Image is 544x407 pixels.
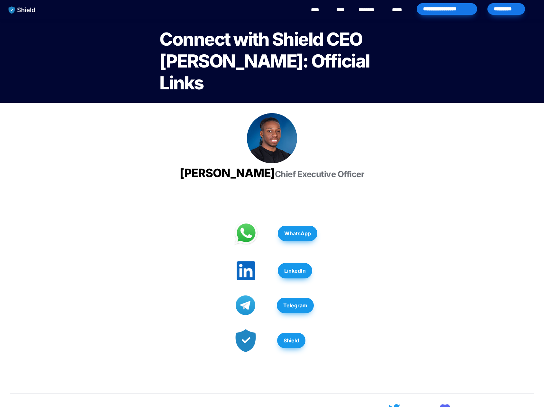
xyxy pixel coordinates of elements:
button: WhatsApp [278,226,317,241]
strong: LinkedIn [284,267,306,274]
button: Telegram [277,298,314,313]
strong: Telegram [283,302,307,309]
strong: Shield [284,337,299,344]
img: website logo [5,3,39,17]
a: WhatsApp [278,222,317,244]
span: Connect with Shield CEO [PERSON_NAME]: Official Links [159,28,373,94]
a: Shield [277,330,305,351]
button: Shield [277,333,305,348]
button: LinkedIn [278,263,312,278]
span: [PERSON_NAME] [180,166,275,180]
a: Telegram [277,294,314,316]
span: Chief Executive Officer [275,169,365,179]
strong: WhatsApp [284,230,311,237]
a: LinkedIn [278,260,312,282]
